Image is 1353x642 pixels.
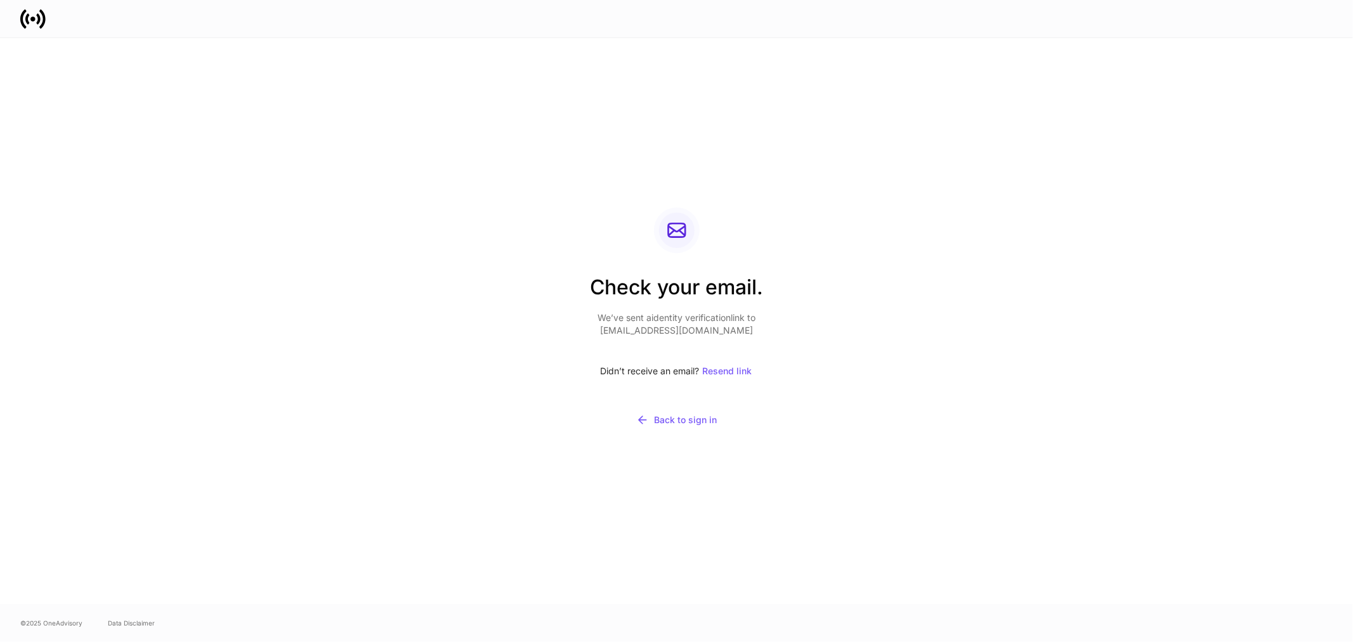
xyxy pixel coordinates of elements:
[703,367,752,376] div: Resend link
[702,357,753,385] button: Resend link
[590,357,763,385] div: Didn’t receive an email?
[590,311,763,337] p: We’ve sent a identity verification link to [EMAIL_ADDRESS][DOMAIN_NAME]
[590,405,763,435] button: Back to sign in
[20,618,82,628] span: © 2025 OneAdvisory
[590,273,763,311] h2: Check your email.
[108,618,155,628] a: Data Disclaimer
[636,414,717,426] div: Back to sign in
